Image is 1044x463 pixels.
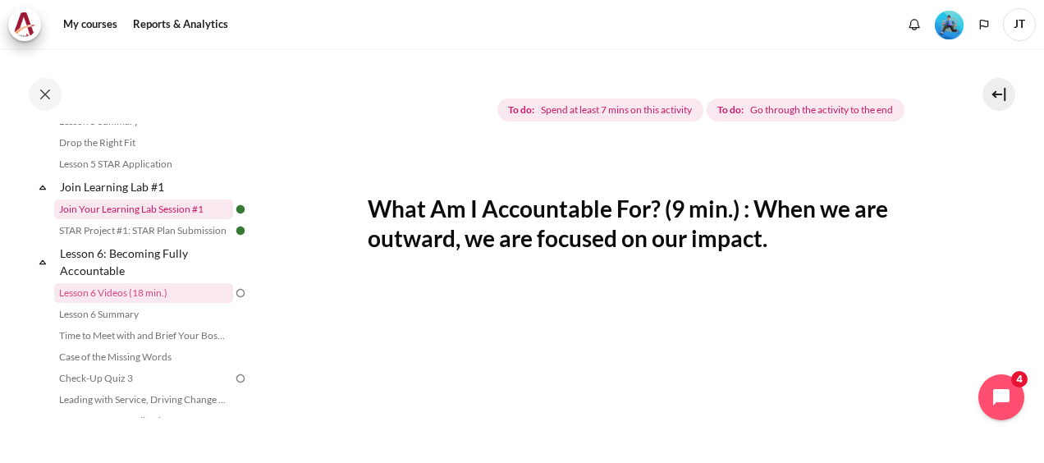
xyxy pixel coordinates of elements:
[54,347,233,367] a: Case of the Missing Words
[508,103,534,117] strong: To do:
[57,176,233,198] a: Join Learning Lab #1
[497,95,908,125] div: Completion requirements for Lesson 6 Videos (18 min.)
[233,371,248,386] img: To do
[935,11,964,39] img: Level #3
[541,103,692,117] span: Spend at least 7 mins on this activity
[1003,8,1036,41] span: JT
[54,199,233,219] a: Join Your Learning Lab Session #1
[34,179,51,195] span: Collapse
[368,5,491,128] img: dsffd
[750,103,893,117] span: Go through the activity to the end
[54,283,233,303] a: Lesson 6 Videos (18 min.)
[13,12,36,37] img: Architeck
[8,8,49,41] a: Architeck Architeck
[54,369,233,388] a: Check-Up Quiz 3
[935,9,964,39] div: Level #3
[717,103,744,117] strong: To do:
[233,223,248,238] img: Done
[54,411,233,431] a: Lesson 6 STAR Application
[127,8,234,41] a: Reports & Analytics
[54,326,233,346] a: Time to Meet with and Brief Your Boss #1
[54,154,233,174] a: Lesson 5 STAR Application
[1003,8,1036,41] a: User menu
[34,254,51,270] span: Collapse
[233,286,248,300] img: To do
[972,12,996,37] button: Languages
[54,221,233,241] a: STAR Project #1: STAR Plan Submission
[54,133,233,153] a: Drop the Right Fit
[54,390,233,410] a: Leading with Service, Driving Change (Pucknalin's Story)
[57,8,123,41] a: My courses
[57,242,233,282] a: Lesson 6: Becoming Fully Accountable
[368,194,927,254] h2: What Am I Accountable For? (9 min.) : When we are outward, we are focused on our impact.
[902,12,927,37] div: Show notification window with no new notifications
[928,9,970,39] a: Level #3
[233,202,248,217] img: Done
[54,305,233,324] a: Lesson 6 Summary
